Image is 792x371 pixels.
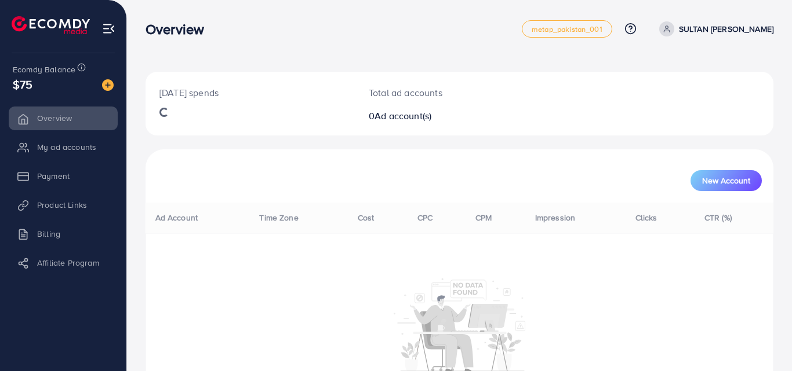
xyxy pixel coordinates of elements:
[146,21,213,38] h3: Overview
[12,16,90,34] img: logo
[655,21,773,36] a: SULTAN [PERSON_NAME]
[13,76,32,93] span: $75
[532,25,602,33] span: metap_pakistan_001
[522,20,612,38] a: metap_pakistan_001
[369,111,498,122] h2: 0
[159,86,341,100] p: [DATE] spends
[691,170,762,191] button: New Account
[102,79,114,91] img: image
[102,22,115,35] img: menu
[679,22,773,36] p: SULTAN [PERSON_NAME]
[369,86,498,100] p: Total ad accounts
[13,64,75,75] span: Ecomdy Balance
[702,177,750,185] span: New Account
[375,109,431,122] span: Ad account(s)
